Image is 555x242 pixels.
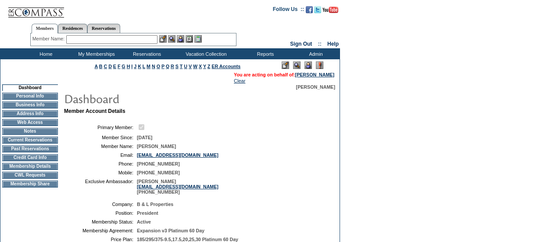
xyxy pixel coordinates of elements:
td: Company: [68,202,133,207]
td: Address Info [2,110,58,117]
td: Mobile: [68,170,133,175]
span: [PERSON_NAME] [137,144,176,149]
td: Phone: [68,161,133,166]
a: A [95,64,98,69]
td: Reports [239,48,290,59]
td: Web Access [2,119,58,126]
td: Dashboard [2,84,58,91]
td: Email: [68,152,133,158]
span: [PERSON_NAME] [296,84,335,90]
img: Edit Mode [282,61,289,69]
span: B & L Properties [137,202,173,207]
td: Membership Share [2,181,58,188]
a: F [118,64,121,69]
img: Log Concern/Member Elevation [316,61,323,69]
td: Membership Status: [68,219,133,224]
img: Impersonate [304,61,312,69]
a: [EMAIL_ADDRESS][DOMAIN_NAME] [137,152,218,158]
td: Personal Info [2,93,58,100]
td: Notes [2,128,58,135]
a: G [122,64,125,69]
span: [DATE] [137,135,152,140]
td: Position: [68,210,133,216]
a: C [104,64,107,69]
td: Member Name: [68,144,133,149]
img: Subscribe to our YouTube Channel [322,7,338,13]
a: S [175,64,179,69]
td: Membership Details [2,163,58,170]
a: Subscribe to our YouTube Channel [322,9,338,14]
a: [PERSON_NAME] [295,72,334,77]
a: N [152,64,155,69]
a: Sign Out [290,41,312,47]
a: J [134,64,136,69]
img: Impersonate [177,35,184,43]
img: pgTtlDashboard.gif [64,90,239,107]
a: I [131,64,132,69]
a: X [199,64,202,69]
td: My Memberships [70,48,121,59]
td: Business Info [2,101,58,108]
span: :: [318,41,322,47]
img: Follow us on Twitter [314,6,321,13]
a: Follow us on Twitter [314,9,321,14]
td: Primary Member: [68,123,133,131]
a: M [147,64,150,69]
a: D [108,64,112,69]
span: [PHONE_NUMBER] [137,161,180,166]
a: V [189,64,192,69]
span: President [137,210,158,216]
a: T [180,64,183,69]
span: 185/295/375-9.5,17.5,20,25,30 Platinum 60 Day [137,237,238,242]
td: Vacation Collection [171,48,239,59]
td: Admin [290,48,340,59]
a: K [138,64,141,69]
a: Members [32,24,58,33]
span: Expansion v3 Platinum 60 Day [137,228,204,233]
img: Reservations [186,35,193,43]
td: Home [20,48,70,59]
span: You are acting on behalf of: [234,72,334,77]
a: B [99,64,103,69]
a: O [157,64,160,69]
img: View Mode [293,61,301,69]
a: R [171,64,174,69]
img: View [168,35,175,43]
a: L [143,64,145,69]
span: Active [137,219,151,224]
td: Follow Us :: [273,5,304,16]
a: Z [208,64,211,69]
td: CWL Requests [2,172,58,179]
img: Become our fan on Facebook [306,6,313,13]
td: Member Since: [68,135,133,140]
td: Current Reservations [2,137,58,144]
a: ER Accounts [211,64,240,69]
a: Q [166,64,169,69]
span: [PERSON_NAME] [PHONE_NUMBER] [137,179,218,195]
a: Reservations [87,24,120,33]
a: Help [327,41,339,47]
td: Past Reservations [2,145,58,152]
a: Clear [234,78,245,83]
td: Reservations [121,48,171,59]
a: E [113,64,116,69]
td: Exclusive Ambassador: [68,179,133,195]
span: [PHONE_NUMBER] [137,170,180,175]
img: b_calculator.gif [194,35,202,43]
div: Member Name: [32,35,66,43]
a: W [193,64,197,69]
a: Residences [58,24,87,33]
a: U [184,64,187,69]
td: Membership Agreement: [68,228,133,233]
a: P [161,64,165,69]
b: Member Account Details [64,108,125,114]
img: b_edit.gif [159,35,167,43]
a: Become our fan on Facebook [306,9,313,14]
td: Credit Card Info [2,154,58,161]
a: [EMAIL_ADDRESS][DOMAIN_NAME] [137,184,218,189]
td: Price Plan: [68,237,133,242]
a: Y [203,64,206,69]
a: H [127,64,130,69]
